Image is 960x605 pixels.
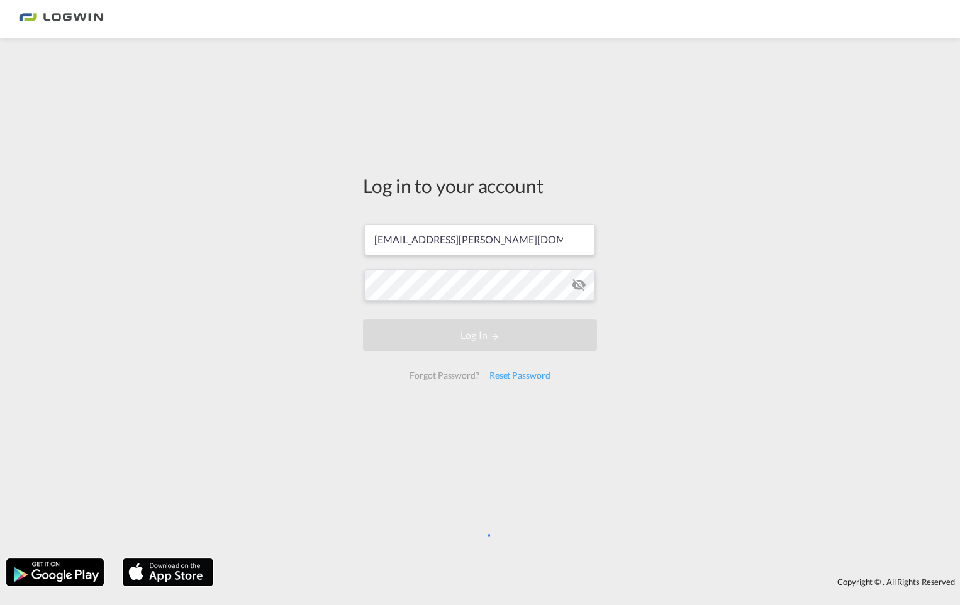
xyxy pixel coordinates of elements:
[363,319,597,351] button: LOGIN
[364,224,595,255] input: Enter email/phone number
[220,571,960,592] div: Copyright © . All Rights Reserved
[5,557,105,587] img: google.png
[363,172,597,199] div: Log in to your account
[19,5,104,33] img: bc73a0e0d8c111efacd525e4c8ad7d32.png
[121,557,215,587] img: apple.png
[405,364,484,387] div: Forgot Password?
[484,364,555,387] div: Reset Password
[571,277,586,292] md-icon: icon-eye-off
